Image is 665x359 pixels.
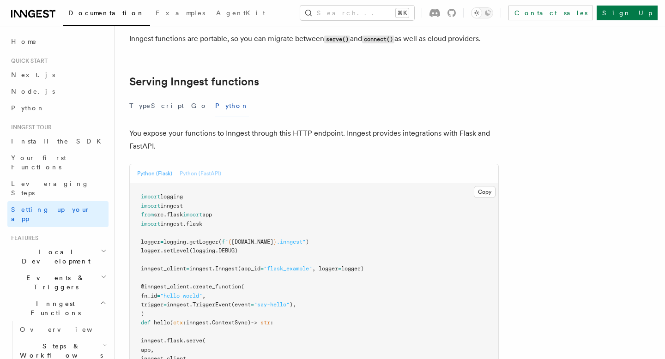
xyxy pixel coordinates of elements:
[396,8,409,18] kbd: ⌘K
[7,269,109,295] button: Events & Triggers
[129,75,259,88] a: Serving Inngest functions
[202,337,206,344] span: (
[167,301,193,308] span: inngest.
[68,9,145,17] span: Documentation
[141,347,154,353] span: app,
[7,66,109,83] a: Next.js
[312,265,338,272] span: , logger
[362,36,394,43] code: connect()
[141,319,151,326] span: def
[189,265,212,272] span: inngest
[7,150,109,175] a: Your first Functions
[129,127,499,153] p: You expose your functions to Inngest through this HTTP endpoint. Inngest provides integrations wi...
[254,301,290,308] span: "say-hello"
[11,104,45,112] span: Python
[141,211,154,218] span: from
[193,283,241,290] span: create_function
[338,265,341,272] span: =
[63,3,150,26] a: Documentation
[189,239,218,245] span: getLogger
[173,319,183,326] span: ctx
[211,3,271,25] a: AgentKit
[7,33,109,50] a: Home
[141,265,186,272] span: inngest_client
[7,234,38,242] span: Features
[154,211,163,218] span: src
[260,319,270,326] span: str
[508,6,593,20] a: Contact sales
[202,211,212,218] span: app
[260,265,264,272] span: =
[189,247,238,254] span: (logging.DEBUG)
[163,337,167,344] span: .
[277,239,306,245] span: .inngest"
[300,6,414,20] button: Search...⌘K
[306,239,309,245] span: )
[141,203,160,209] span: import
[11,88,55,95] span: Node.js
[129,32,499,46] p: Inngest functions are portable, so you can migrate between and as well as cloud providers.
[202,293,206,299] span: ,
[215,265,238,272] span: Inngest
[251,301,254,308] span: =
[238,265,260,272] span: (app_id
[7,247,101,266] span: Local Development
[160,203,183,209] span: inngest
[231,239,273,245] span: [DOMAIN_NAME]
[170,319,173,326] span: (
[11,154,66,171] span: Your first Functions
[231,301,251,308] span: (event
[7,83,109,100] a: Node.js
[209,319,212,326] span: .
[20,326,115,333] span: Overview
[160,193,183,200] span: logging
[11,71,55,78] span: Next.js
[189,283,193,290] span: .
[150,3,211,25] a: Examples
[141,337,163,344] span: inngest
[273,239,277,245] span: }
[264,265,312,272] span: "flask_example"
[11,206,91,222] span: Setting up your app
[183,337,186,344] span: .
[141,193,160,200] span: import
[163,301,167,308] span: =
[7,244,109,269] button: Local Development
[471,7,493,18] button: Toggle dark mode
[163,239,186,245] span: logging
[597,6,658,20] a: Sign Up
[341,265,364,272] span: logger)
[251,319,257,326] span: ->
[7,57,48,65] span: Quick start
[186,239,189,245] span: .
[7,124,52,131] span: Inngest tour
[141,311,144,317] span: )
[7,201,109,227] a: Setting up your app
[16,321,109,338] a: Overview
[141,221,160,227] span: import
[270,319,273,326] span: :
[186,265,189,272] span: =
[163,247,189,254] span: setLevel
[156,9,205,17] span: Examples
[141,301,163,308] span: trigger
[193,301,231,308] span: TriggerEvent
[7,295,109,321] button: Inngest Functions
[167,211,183,218] span: flask
[160,239,163,245] span: =
[7,100,109,116] a: Python
[186,319,209,326] span: inngest
[7,299,100,317] span: Inngest Functions
[191,96,208,116] button: Go
[7,175,109,201] a: Leveraging Steps
[167,337,183,344] span: flask
[212,319,251,326] span: ContextSync)
[218,239,222,245] span: (
[141,239,160,245] span: logger
[241,283,244,290] span: (
[160,221,183,227] span: inngest
[11,180,89,197] span: Leveraging Steps
[141,293,157,299] span: fn_id
[474,186,496,198] button: Copy
[154,319,170,326] span: hello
